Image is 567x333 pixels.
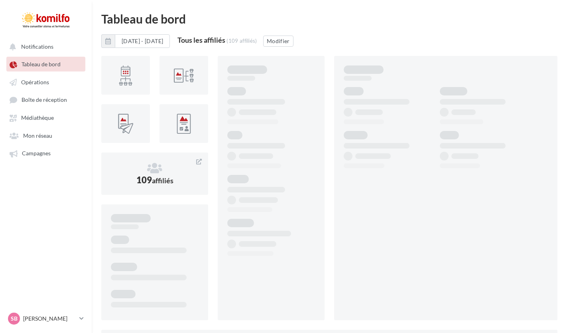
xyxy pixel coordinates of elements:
div: Tous les affiliés [177,36,225,44]
span: Tableau de bord [22,61,61,68]
a: Boîte de réception [5,92,87,107]
span: 109 [136,174,173,185]
a: Campagnes [5,146,87,160]
a: Opérations [5,75,87,89]
p: [PERSON_NAME] [23,315,76,323]
div: (109 affiliés) [226,38,257,44]
span: Campagnes [22,150,51,157]
span: Boîte de réception [22,97,67,103]
button: Notifications [5,39,84,54]
a: Médiathèque [5,110,87,125]
button: [DATE] - [DATE] [101,34,170,48]
span: Opérations [21,79,49,85]
span: Médiathèque [21,115,54,121]
button: [DATE] - [DATE] [115,34,170,48]
a: Mon réseau [5,128,87,143]
span: Notifications [21,43,53,50]
div: Tableau de bord [101,13,557,25]
span: affiliés [152,176,173,185]
a: Tableau de bord [5,57,87,71]
span: SB [11,315,18,323]
a: SB [PERSON_NAME] [6,311,85,326]
span: Mon réseau [23,132,52,139]
button: Modifier [263,36,293,47]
